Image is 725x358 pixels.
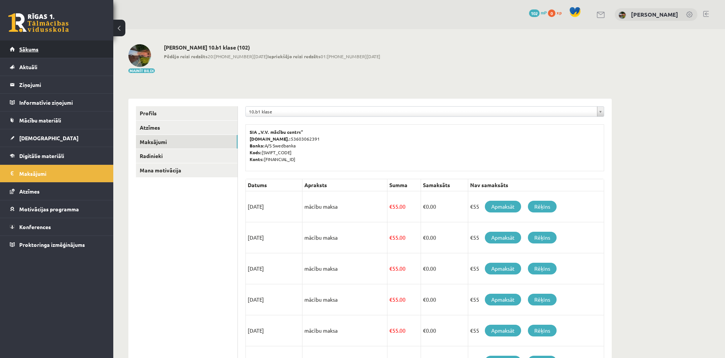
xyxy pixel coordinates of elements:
[389,327,392,334] span: €
[528,263,557,274] a: Rēķins
[468,222,604,253] td: €55
[387,191,421,222] td: 55.00
[250,156,264,162] b: Konts:
[164,53,208,59] b: Pēdējo reizi redzēts
[19,223,51,230] span: Konferences
[19,76,104,93] legend: Ziņojumi
[10,236,104,253] a: Proktoringa izmēģinājums
[136,106,238,120] a: Profils
[164,44,380,51] h2: [PERSON_NAME] 10.b1 klase (102)
[136,149,238,163] a: Radinieki
[128,44,151,67] img: Katrīna Grieziņa
[421,179,468,191] th: Samaksāts
[302,222,387,253] td: mācību maksa
[250,149,262,155] b: Kods:
[19,64,37,70] span: Aktuāli
[421,253,468,284] td: 0.00
[485,263,521,274] a: Apmaksāt
[164,53,380,60] span: 20:[PHONE_NUMBER][DATE] 01:[PHONE_NUMBER][DATE]
[302,191,387,222] td: mācību maksa
[246,284,302,315] td: [DATE]
[10,165,104,182] a: Maksājumi
[246,253,302,284] td: [DATE]
[619,11,626,19] img: Katrīna Grieziņa
[10,40,104,58] a: Sākums
[528,201,557,212] a: Rēķins
[250,136,291,142] b: [DOMAIN_NAME].:
[10,112,104,129] a: Mācību materiāli
[10,58,104,76] a: Aktuāli
[10,147,104,164] a: Digitālie materiāli
[485,325,521,336] a: Apmaksāt
[529,9,547,15] a: 102 mP
[421,191,468,222] td: 0.00
[423,265,426,272] span: €
[421,222,468,253] td: 0.00
[548,9,555,17] span: 0
[557,9,561,15] span: xp
[421,284,468,315] td: 0.00
[250,143,265,149] b: Banka:
[10,183,104,200] a: Atzīmes
[10,218,104,236] a: Konferences
[389,203,392,210] span: €
[10,76,104,93] a: Ziņojumi
[8,13,69,32] a: Rīgas 1. Tālmācības vidusskola
[267,53,321,59] b: Iepriekšējo reizi redzēts
[246,107,604,116] a: 10.b1 klase
[423,203,426,210] span: €
[19,206,79,212] span: Motivācijas programma
[387,179,421,191] th: Summa
[136,121,238,135] a: Atzīmes
[389,234,392,241] span: €
[19,241,85,248] span: Proktoringa izmēģinājums
[19,188,40,195] span: Atzīmes
[19,135,79,141] span: [DEMOGRAPHIC_DATA]
[19,152,64,159] span: Digitālie materiāli
[528,294,557,305] a: Rēķins
[246,315,302,346] td: [DATE]
[387,284,421,315] td: 55.00
[246,179,302,191] th: Datums
[246,191,302,222] td: [DATE]
[19,117,61,124] span: Mācību materiāli
[302,179,387,191] th: Apraksts
[485,232,521,243] a: Apmaksāt
[387,315,421,346] td: 55.00
[136,163,238,177] a: Mana motivācija
[528,325,557,336] a: Rēķins
[631,11,678,18] a: [PERSON_NAME]
[468,284,604,315] td: €55
[302,284,387,315] td: mācību maksa
[10,129,104,147] a: [DEMOGRAPHIC_DATA]
[387,253,421,284] td: 55.00
[19,46,39,53] span: Sākums
[485,294,521,305] a: Apmaksāt
[423,327,426,334] span: €
[387,222,421,253] td: 55.00
[468,315,604,346] td: €55
[389,265,392,272] span: €
[468,191,604,222] td: €55
[423,296,426,303] span: €
[136,135,238,149] a: Maksājumi
[249,107,594,116] span: 10.b1 klase
[250,129,304,135] b: SIA „V.V. mācību centrs”
[250,129,600,163] p: 53603062391 A/S Swedbanka [SWIFT_CODE] [FINANCIAL_ID]
[302,315,387,346] td: mācību maksa
[468,253,604,284] td: €55
[468,179,604,191] th: Nav samaksāts
[485,201,521,212] a: Apmaksāt
[548,9,565,15] a: 0 xp
[19,94,104,111] legend: Informatīvie ziņojumi
[128,68,155,73] button: Mainīt bildi
[389,296,392,303] span: €
[423,234,426,241] span: €
[529,9,540,17] span: 102
[541,9,547,15] span: mP
[10,94,104,111] a: Informatīvie ziņojumi
[246,222,302,253] td: [DATE]
[19,165,104,182] legend: Maksājumi
[528,232,557,243] a: Rēķins
[10,200,104,218] a: Motivācijas programma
